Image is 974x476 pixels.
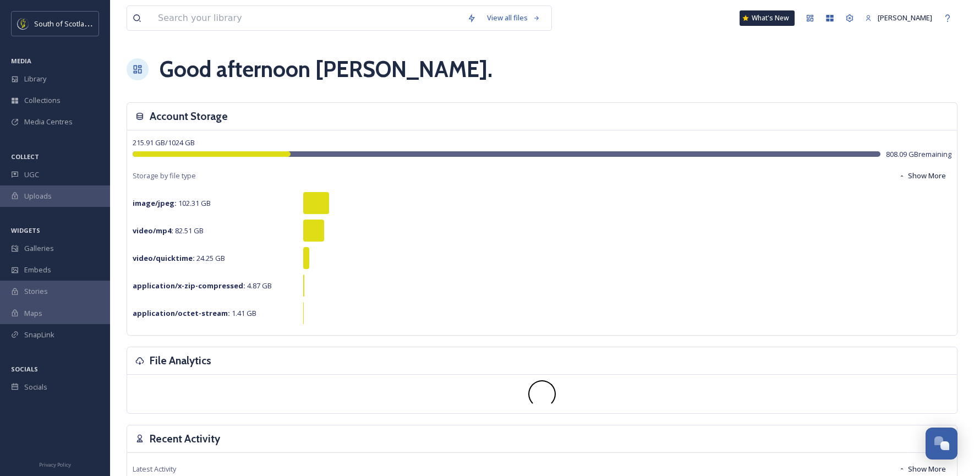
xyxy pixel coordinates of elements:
span: Library [24,74,46,84]
span: Embeds [24,265,51,275]
span: 102.31 GB [133,198,211,208]
input: Search your library [152,6,462,30]
span: Collections [24,95,61,106]
span: 215.91 GB / 1024 GB [133,138,195,147]
h1: Good afternoon [PERSON_NAME] . [160,53,493,86]
strong: video/mp4 : [133,226,173,236]
span: MEDIA [11,57,31,65]
span: 1.41 GB [133,308,256,318]
button: Show More [893,165,951,187]
a: [PERSON_NAME] [860,7,938,29]
span: Socials [24,382,47,392]
h3: Account Storage [150,108,228,124]
span: 4.87 GB [133,281,272,291]
span: South of Scotland Destination Alliance [34,18,160,29]
span: Storage by file type [133,171,196,181]
span: Latest Activity [133,464,176,474]
span: [PERSON_NAME] [878,13,932,23]
button: Open Chat [926,428,957,459]
strong: image/jpeg : [133,198,177,208]
a: Privacy Policy [39,457,71,470]
span: Privacy Policy [39,461,71,468]
span: Media Centres [24,117,73,127]
span: Stories [24,286,48,297]
span: SOCIALS [11,365,38,373]
span: Galleries [24,243,54,254]
h3: File Analytics [150,353,211,369]
span: SnapLink [24,330,54,340]
span: 24.25 GB [133,253,225,263]
strong: application/x-zip-compressed : [133,281,245,291]
a: View all files [481,7,546,29]
h3: Recent Activity [150,431,220,447]
span: COLLECT [11,152,39,161]
strong: application/octet-stream : [133,308,230,318]
span: 808.09 GB remaining [886,149,951,160]
img: images.jpeg [18,18,29,29]
span: WIDGETS [11,226,40,234]
a: What's New [740,10,795,26]
span: 82.51 GB [133,226,204,236]
strong: video/quicktime : [133,253,195,263]
span: UGC [24,169,39,180]
span: Uploads [24,191,52,201]
span: Maps [24,308,42,319]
